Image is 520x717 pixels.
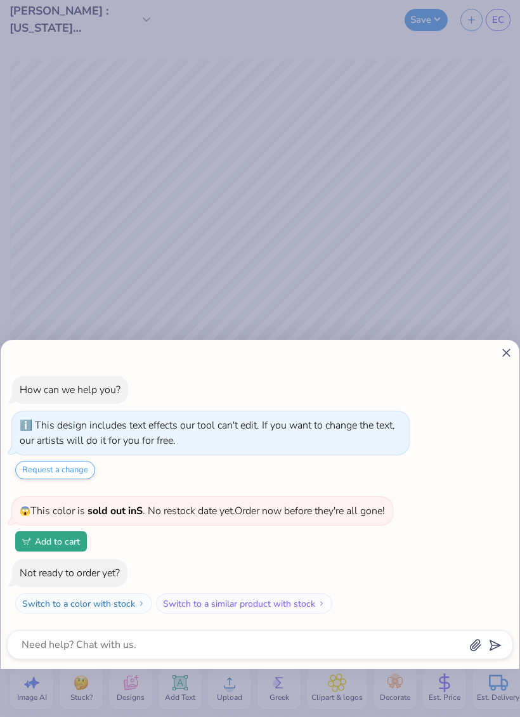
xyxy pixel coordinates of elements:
[20,505,30,517] span: 😱
[15,593,152,614] button: Switch to a color with stock
[156,593,332,614] button: Switch to a similar product with stock
[22,538,31,545] img: Add to cart
[20,383,120,397] div: How can we help you?
[20,566,120,580] div: Not ready to order yet?
[15,531,87,552] button: Add to cart
[138,600,145,607] img: Switch to a color with stock
[20,504,385,518] span: This color is . No restock date yet. Order now before they're all gone!
[20,418,395,448] div: This design includes text effects our tool can't edit. If you want to change the text, our artist...
[88,504,143,518] strong: sold out in S
[318,600,325,607] img: Switch to a similar product with stock
[15,461,95,479] button: Request a change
